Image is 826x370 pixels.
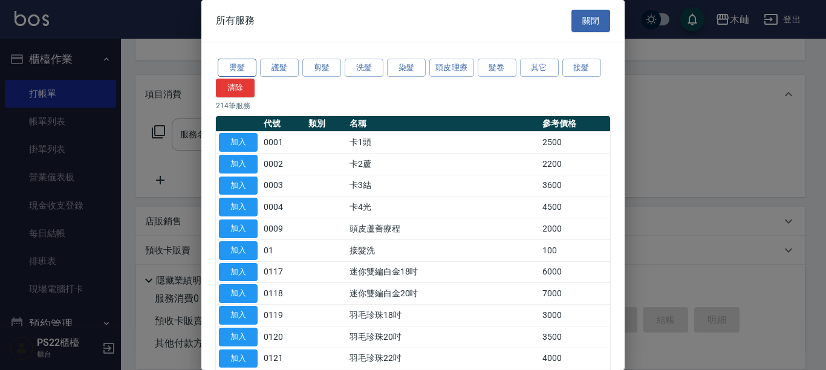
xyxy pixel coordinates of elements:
[346,132,539,154] td: 卡1頭
[346,239,539,261] td: 接髮洗
[346,116,539,132] th: 名稱
[346,283,539,305] td: 迷你雙編白金20吋
[216,79,255,97] button: 清除
[539,348,610,369] td: 4000
[539,261,610,283] td: 6000
[261,218,305,240] td: 0009
[219,263,258,282] button: 加入
[520,59,559,77] button: 其它
[219,155,258,174] button: 加入
[539,239,610,261] td: 100
[261,196,305,218] td: 0004
[219,177,258,195] button: 加入
[261,283,305,305] td: 0118
[539,153,610,175] td: 2200
[219,306,258,325] button: 加入
[346,326,539,348] td: 羽毛珍珠20吋
[261,305,305,326] td: 0119
[478,59,516,77] button: 髮卷
[539,196,610,218] td: 4500
[346,305,539,326] td: 羽毛珍珠18吋
[219,349,258,368] button: 加入
[219,198,258,216] button: 加入
[219,328,258,346] button: 加入
[261,175,305,196] td: 0003
[539,305,610,326] td: 3000
[261,132,305,154] td: 0001
[346,261,539,283] td: 迷你雙編白金18吋
[219,241,258,260] button: 加入
[346,196,539,218] td: 卡4光
[571,10,610,32] button: 關閉
[261,153,305,175] td: 0002
[261,261,305,283] td: 0117
[539,283,610,305] td: 7000
[219,284,258,303] button: 加入
[260,59,299,77] button: 護髮
[539,116,610,132] th: 參考價格
[345,59,383,77] button: 洗髮
[219,133,258,152] button: 加入
[562,59,601,77] button: 接髮
[429,59,474,77] button: 頭皮理療
[346,348,539,369] td: 羽毛珍珠22吋
[261,116,305,132] th: 代號
[216,15,255,27] span: 所有服務
[305,116,346,132] th: 類別
[216,100,610,111] p: 214 筆服務
[346,218,539,240] td: 頭皮蘆薈療程
[539,326,610,348] td: 3500
[302,59,341,77] button: 剪髮
[261,239,305,261] td: 01
[219,219,258,238] button: 加入
[387,59,426,77] button: 染髮
[218,59,256,77] button: 燙髮
[539,132,610,154] td: 2500
[261,326,305,348] td: 0120
[346,153,539,175] td: 卡2蘆
[261,348,305,369] td: 0121
[346,175,539,196] td: 卡3結
[539,218,610,240] td: 2000
[539,175,610,196] td: 3600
